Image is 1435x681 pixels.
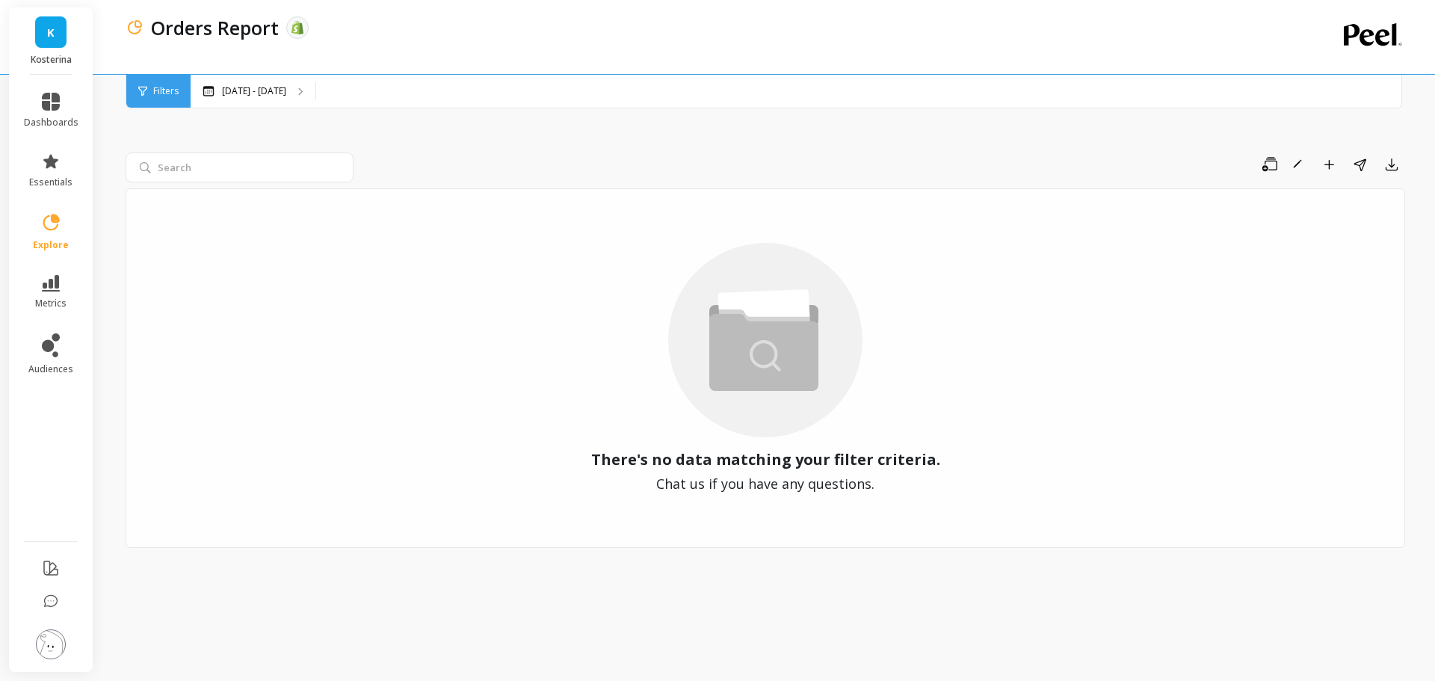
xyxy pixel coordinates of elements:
[126,19,143,37] img: header icon
[151,15,279,40] p: Orders Report
[33,239,69,251] span: explore
[24,117,78,129] span: dashboards
[36,629,66,659] img: profile picture
[291,21,304,34] img: api.shopify.svg
[28,363,73,375] span: audiences
[35,298,67,309] span: metrics
[126,152,354,182] input: Search
[29,176,72,188] span: essentials
[656,473,874,494] span: Chat us if you have any questions.
[24,54,78,66] p: Kosterina
[47,24,55,41] span: K
[222,85,286,97] p: [DATE] - [DATE]
[591,449,940,470] span: There's no data matching your filter criteria.
[153,85,179,97] span: Filters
